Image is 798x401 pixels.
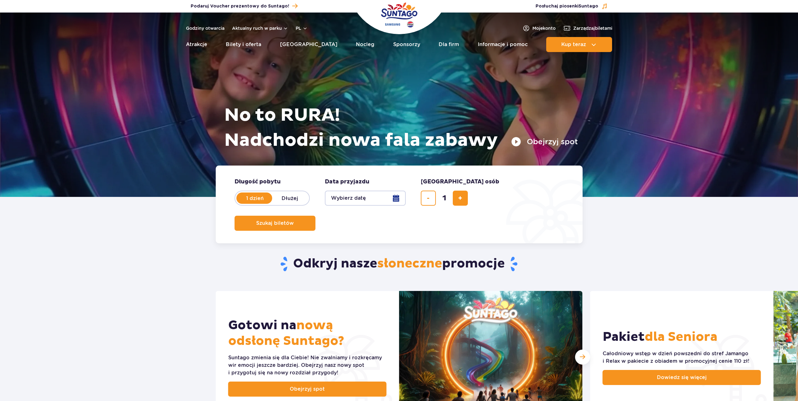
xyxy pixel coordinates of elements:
span: Obejrzyj spot [290,385,325,393]
button: Obejrzyj spot [511,137,578,147]
input: liczba biletów [437,191,452,206]
span: Kup teraz [561,42,586,47]
a: Nocleg [356,37,374,52]
span: Długość pobytu [235,178,281,186]
a: Mojekonto [522,24,556,32]
button: usuń bilet [421,191,436,206]
h1: No to RURA! Nadchodzi nowa fala zabawy [224,103,578,153]
label: Dłużej [272,192,308,205]
a: Godziny otwarcia [186,25,225,31]
a: Atrakcje [186,37,207,52]
h2: Pakiet [603,329,717,345]
a: Dowiedz się więcej [603,370,761,385]
button: pl [296,25,308,31]
span: Suntago [579,4,598,8]
span: Data przyjazdu [325,178,369,186]
a: Bilety i oferta [226,37,261,52]
div: Następny slajd [575,350,590,365]
label: 1 dzień [237,192,273,205]
span: słoneczne [377,256,442,272]
button: Posłuchaj piosenkiSuntago [536,3,608,9]
button: Szukaj biletów [235,216,315,231]
a: Informacje i pomoc [478,37,528,52]
div: Całodniowy wstęp w dzień powszedni do stref Jamango i Relax w pakiecie z obiadem w promocyjnej ce... [603,350,761,365]
a: Obejrzyj spot [228,382,387,397]
span: Dowiedz się więcej [657,374,707,381]
form: Planowanie wizyty w Park of Poland [216,166,583,243]
span: dla Seniora [645,329,717,345]
button: Kup teraz [546,37,612,52]
a: Dla firm [439,37,459,52]
a: Sponsorzy [393,37,420,52]
span: [GEOGRAPHIC_DATA] osób [421,178,499,186]
span: Zarządzaj biletami [573,25,612,31]
a: [GEOGRAPHIC_DATA] [280,37,337,52]
span: Podaruj Voucher prezentowy do Suntago! [191,3,289,9]
a: Zarządzajbiletami [563,24,612,32]
button: dodaj bilet [453,191,468,206]
button: Wybierz datę [325,191,406,206]
div: Suntago zmienia się dla Ciebie! Nie zwalniamy i rozkręcamy wir emocji jeszcze bardziej. Obejrzyj ... [228,354,387,377]
span: Moje konto [532,25,556,31]
span: Posłuchaj piosenki [536,3,598,9]
span: nową odsłonę Suntago? [228,318,344,349]
button: Aktualny ruch w parku [232,26,288,31]
h2: Gotowi na [228,318,387,349]
h2: Odkryj nasze promocje [215,256,583,272]
a: Podaruj Voucher prezentowy do Suntago! [191,2,298,10]
span: Szukaj biletów [256,220,294,226]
